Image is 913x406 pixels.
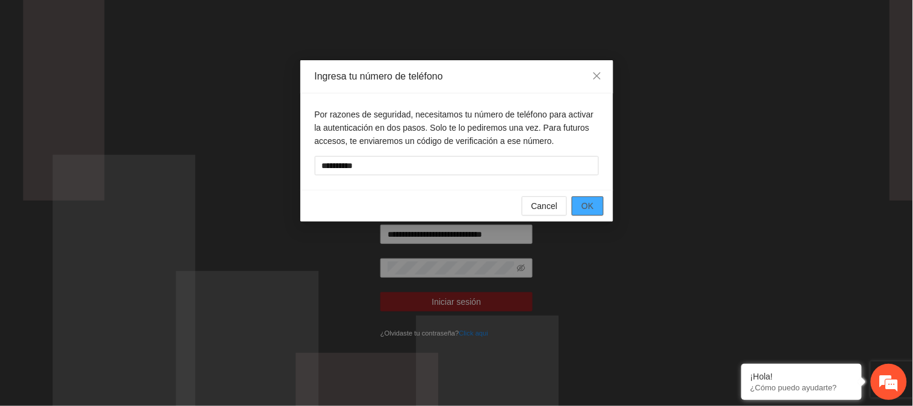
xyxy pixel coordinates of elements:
[315,70,599,83] div: Ingresa tu número de teléfono
[581,199,593,213] span: OK
[63,61,202,77] div: Chatee con nosotros ahora
[197,6,226,35] div: Minimizar ventana de chat en vivo
[592,71,602,81] span: close
[531,199,558,213] span: Cancel
[572,196,603,216] button: OK
[581,60,613,93] button: Close
[315,108,599,148] p: Por razones de seguridad, necesitamos tu número de teléfono para activar la autenticación en dos ...
[751,372,853,381] div: ¡Hola!
[6,275,229,317] textarea: Escriba su mensaje y pulse “Intro”
[70,134,166,255] span: Estamos en línea.
[751,383,853,392] p: ¿Cómo puedo ayudarte?
[522,196,568,216] button: Cancel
